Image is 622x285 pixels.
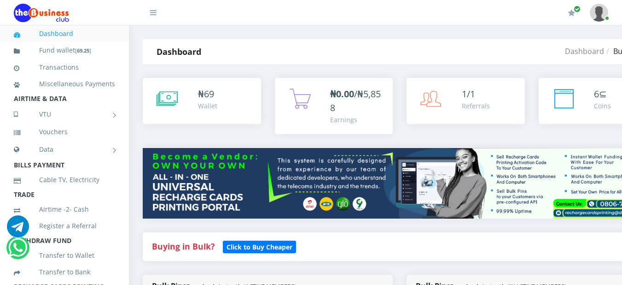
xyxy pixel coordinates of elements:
[143,78,261,124] a: ₦69 Wallet
[14,261,115,283] a: Transfer to Bank
[14,215,115,237] a: Register a Referral
[330,115,384,125] div: Earnings
[462,101,490,111] div: Referrals
[14,121,115,142] a: Vouchers
[223,241,296,252] a: Click to Buy Cheaper
[14,138,115,161] a: Data
[330,88,354,100] b: ₦0.00
[204,88,214,100] span: 69
[407,78,525,124] a: 1/1 Referrals
[14,73,115,95] a: Miscellaneous Payments
[574,6,581,12] span: Renew/Upgrade Subscription
[14,245,115,266] a: Transfer to Wallet
[14,57,115,78] a: Transactions
[14,4,69,22] img: Logo
[462,88,475,100] span: 1/1
[275,78,393,134] a: ₦0.00/₦5,858 Earnings
[227,243,292,251] b: Click to Buy Cheaper
[594,87,611,101] div: ⊆
[565,46,604,56] a: Dashboard
[152,241,215,252] strong: Buying in Bulk?
[75,47,91,54] small: [ ]
[8,243,27,259] a: Chat for support
[198,87,217,101] div: ₦
[14,103,115,126] a: VTU
[157,46,201,57] strong: Dashboard
[330,88,381,114] span: /₦5,858
[198,101,217,111] div: Wallet
[594,101,611,111] div: Coins
[594,88,599,100] span: 6
[14,23,115,44] a: Dashboard
[590,4,608,22] img: User
[14,40,115,61] a: Fund wallet[69.25]
[14,169,115,190] a: Cable TV, Electricity
[77,47,89,54] b: 69.25
[7,222,29,237] a: Chat for support
[14,199,115,220] a: Airtime -2- Cash
[568,9,575,17] i: Renew/Upgrade Subscription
